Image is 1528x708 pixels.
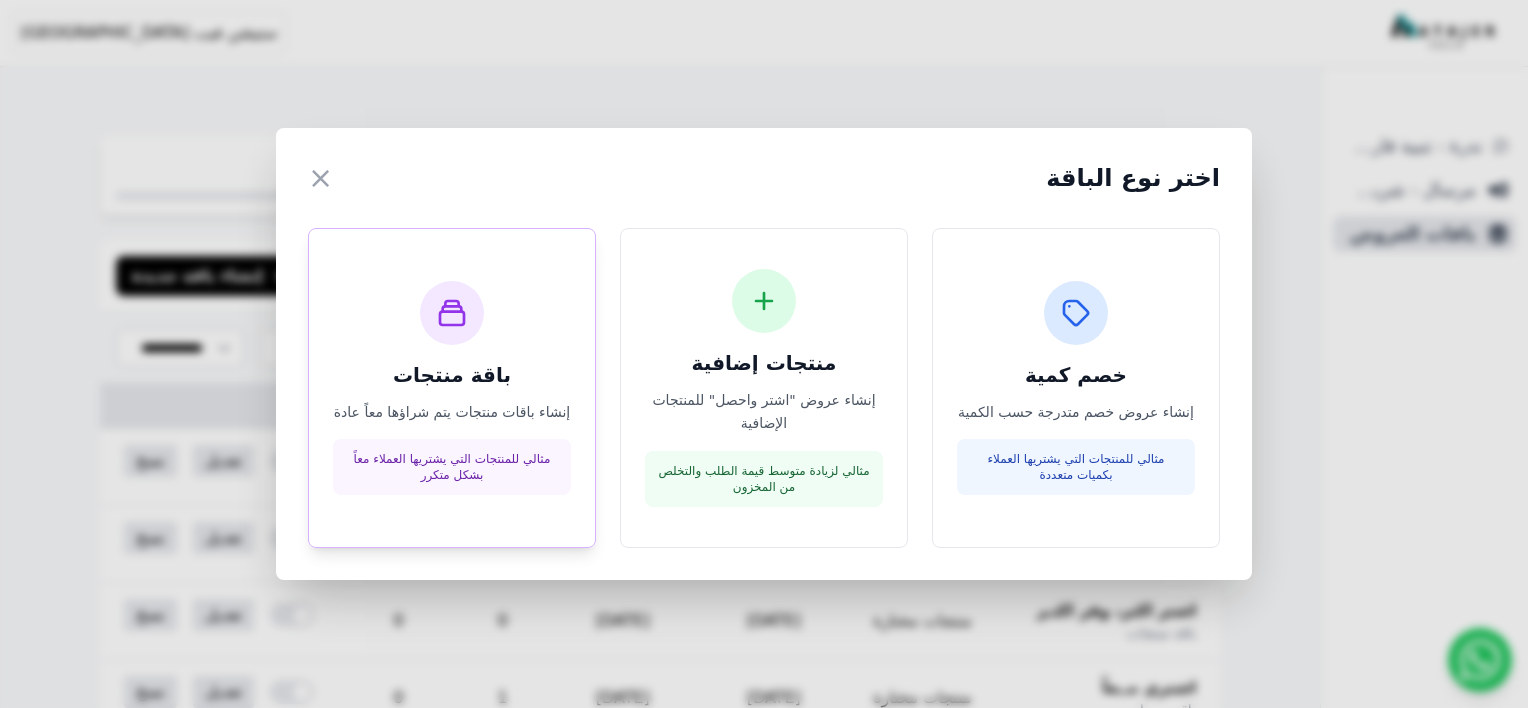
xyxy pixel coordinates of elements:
[645,349,883,377] h3: منتجات إضافية
[645,389,883,435] p: إنشاء عروض "اشتر واحصل" للمنتجات الإضافية
[333,361,571,389] h3: باقة منتجات
[957,401,1195,424] p: إنشاء عروض خصم متدرجة حسب الكمية
[657,463,871,495] p: مثالي لزيادة متوسط قيمة الطلب والتخلص من المخزون
[333,401,571,424] p: إنشاء باقات منتجات يتم شراؤها معاً عادة
[308,160,333,196] button: ×
[957,361,1195,389] h3: خصم كمية
[969,451,1183,483] p: مثالي للمنتجات التي يشتريها العملاء بكميات متعددة
[345,451,559,483] p: مثالي للمنتجات التي يشتريها العملاء معاً بشكل متكرر
[1046,162,1220,194] h2: اختر نوع الباقة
